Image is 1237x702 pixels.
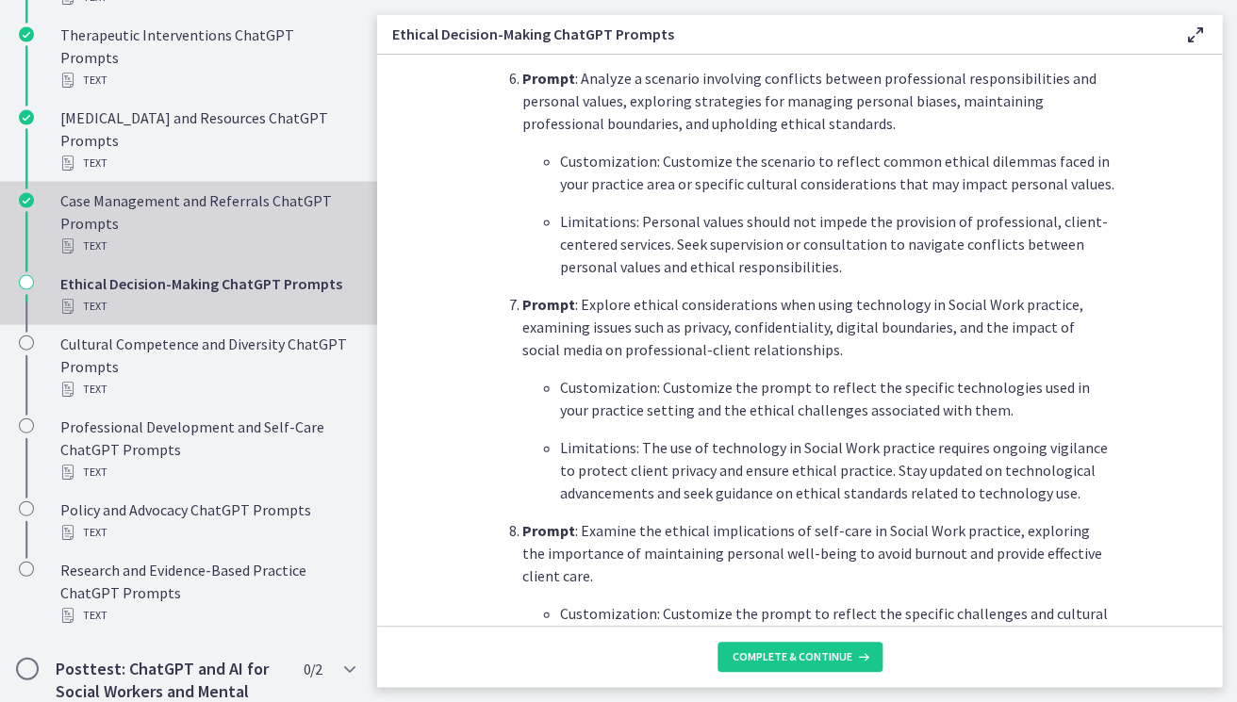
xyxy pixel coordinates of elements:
[60,295,355,318] div: Text
[60,498,355,544] div: Policy and Advocacy ChatGPT Prompts
[60,24,355,91] div: Therapeutic Interventions ChatGPT Prompts
[19,110,34,125] i: Completed
[560,602,1114,647] p: Customization: Customize the prompt to reflect the specific challenges and cultural factors that ...
[560,150,1114,195] p: Customization: Customize the scenario to reflect common ethical dilemmas faced in your practice a...
[522,293,1114,361] p: : Explore ethical considerations when using technology in Social Work practice, examining issues ...
[19,27,34,42] i: Completed
[733,649,852,664] span: Complete & continue
[60,461,355,483] div: Text
[60,521,355,544] div: Text
[60,272,355,318] div: Ethical Decision-Making ChatGPT Prompts
[522,67,1114,135] p: : Analyze a scenario involving conflicts between professional responsibilities and personal value...
[60,235,355,257] div: Text
[560,210,1114,278] p: Limitations: Personal values should not impede the provision of professional, client-centered ser...
[560,436,1114,504] p: Limitations: The use of technology in Social Work practice requires ongoing vigilance to protect ...
[60,69,355,91] div: Text
[60,189,355,257] div: Case Management and Referrals ChatGPT Prompts
[560,376,1114,421] p: Customization: Customize the prompt to reflect the specific technologies used in your practice se...
[60,604,355,627] div: Text
[60,378,355,400] div: Text
[717,642,882,672] button: Complete & continue
[60,333,355,400] div: Cultural Competence and Diversity ChatGPT Prompts
[522,295,575,314] strong: Prompt
[60,559,355,627] div: Research and Evidence-Based Practice ChatGPT Prompts
[60,152,355,174] div: Text
[19,193,34,208] i: Completed
[392,23,1154,45] h3: Ethical Decision-Making ChatGPT Prompts
[60,106,355,174] div: [MEDICAL_DATA] and Resources ChatGPT Prompts
[60,416,355,483] div: Professional Development and Self-Care ChatGPT Prompts
[522,521,575,540] strong: Prompt
[522,519,1114,587] p: : Examine the ethical implications of self-care in Social Work practice, exploring the importance...
[304,658,322,680] span: 0 / 2
[522,69,575,88] strong: Prompt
